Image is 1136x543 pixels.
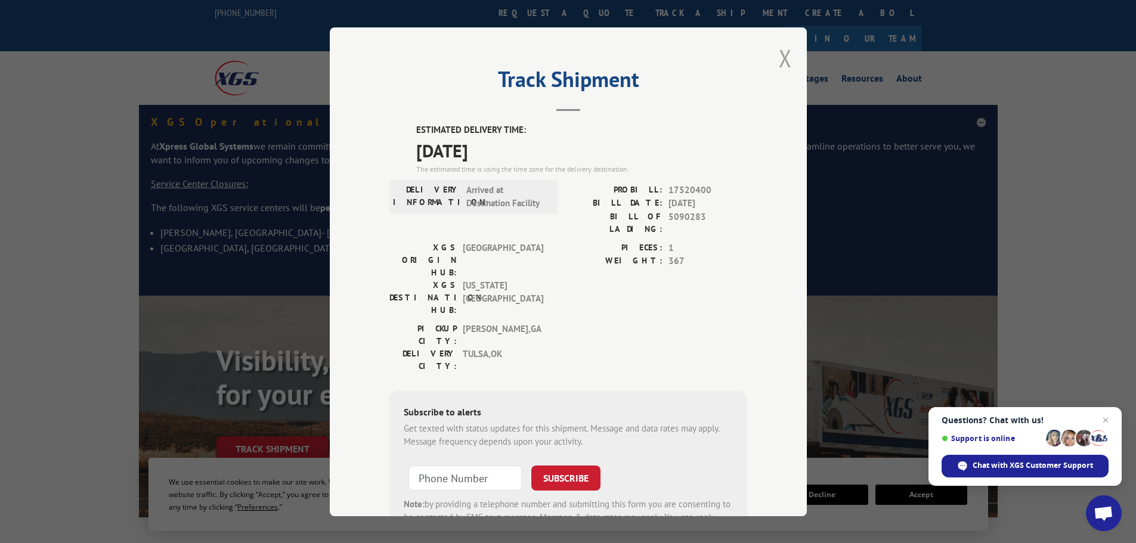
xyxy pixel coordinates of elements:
[668,241,747,255] span: 1
[463,241,543,278] span: [GEOGRAPHIC_DATA]
[463,347,543,372] span: TULSA , OK
[942,434,1042,443] span: Support is online
[404,404,733,421] div: Subscribe to alerts
[568,210,663,235] label: BILL OF LADING:
[1086,495,1122,531] a: Open chat
[779,42,792,74] button: Close modal
[408,465,522,490] input: Phone Number
[568,197,663,210] label: BILL DATE:
[463,278,543,316] span: [US_STATE][GEOGRAPHIC_DATA]
[404,421,733,448] div: Get texted with status updates for this shipment. Message and data rates may apply. Message frequ...
[404,498,425,509] strong: Note:
[668,255,747,268] span: 367
[973,460,1093,471] span: Chat with XGS Customer Support
[942,455,1109,477] span: Chat with XGS Customer Support
[568,255,663,268] label: WEIGHT:
[416,123,747,137] label: ESTIMATED DELIVERY TIME:
[389,241,457,278] label: XGS ORIGIN HUB:
[463,322,543,347] span: [PERSON_NAME] , GA
[389,347,457,372] label: DELIVERY CITY:
[568,183,663,197] label: PROBILL:
[942,415,1109,425] span: Questions? Chat with us!
[404,497,733,538] div: by providing a telephone number and submitting this form you are consenting to be contacted by SM...
[668,197,747,210] span: [DATE]
[531,465,600,490] button: SUBSCRIBE
[389,322,457,347] label: PICKUP CITY:
[393,183,460,210] label: DELIVERY INFORMATION:
[389,278,457,316] label: XGS DESTINATION HUB:
[389,71,747,94] h2: Track Shipment
[668,183,747,197] span: 17520400
[668,210,747,235] span: 5090283
[568,241,663,255] label: PIECES:
[466,183,547,210] span: Arrived at Destination Facility
[416,163,747,174] div: The estimated time is using the time zone for the delivery destination.
[416,136,747,163] span: [DATE]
